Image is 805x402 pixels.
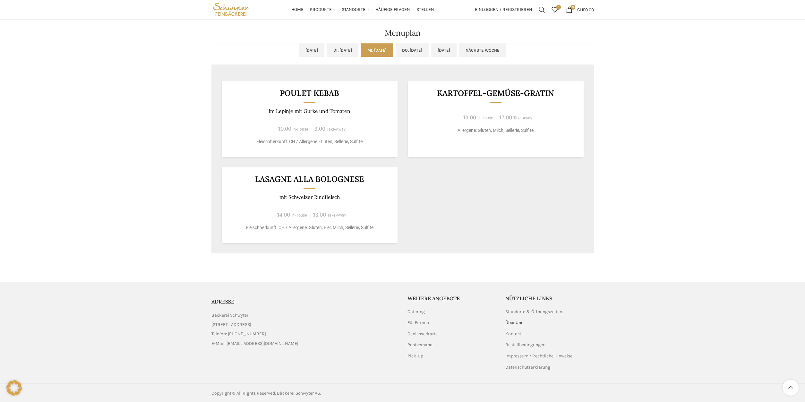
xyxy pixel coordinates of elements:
span: Take-Away [327,213,346,218]
span: 13.00 [313,211,326,218]
span: Einloggen / Registrieren [475,7,532,12]
p: mit Schweizer Rindfleisch [229,194,390,200]
a: Für Firmen [407,320,430,326]
a: Standorte & Öffnungszeiten [505,309,563,315]
span: Stellen [416,7,434,13]
a: Bestellbedingungen [505,342,546,348]
span: In-House [293,127,308,132]
div: Main navigation [254,3,471,16]
h3: Lasagne alla Bolognese [229,175,390,183]
span: E-Mail: [EMAIL_ADDRESS][DOMAIN_NAME] [211,340,298,347]
a: Einloggen / Registrieren [472,3,535,16]
a: Nächste Woche [459,43,506,57]
a: List item link [211,330,398,338]
a: Geniesserkarte [407,331,438,337]
a: [DATE] [299,43,324,57]
a: Produkte [310,3,335,16]
a: 0 CHF0.00 [563,3,597,16]
p: Fleischherkunft: CH / Allergene: Gluten, Sellerie, Sulfite [229,138,390,145]
span: ADRESSE [211,298,234,305]
a: [DATE] [431,43,457,57]
span: In-House [291,213,307,218]
a: Do, [DATE] [396,43,429,57]
span: Standorte [342,7,365,13]
p: Allergene: Gluten, Milch, Sellerie, Sulfite [415,127,576,134]
span: Take-Away [513,116,532,120]
span: Home [291,7,304,13]
a: Häufige Fragen [375,3,410,16]
a: Scroll to top button [783,380,799,396]
a: Datenschutzerklärung [505,364,551,371]
span: 0 [570,5,575,10]
span: 0 [556,5,561,10]
span: Häufige Fragen [375,7,410,13]
span: CHF [577,7,585,12]
a: Home [291,3,304,16]
span: 12.00 [499,114,512,121]
p: Fleischherkunft: CH / Allergene: Gluten, Eier, Milch, Sellerie, Sulfite [229,224,390,231]
span: In-House [477,116,493,120]
a: Site logo [211,6,251,12]
a: Stellen [416,3,434,16]
a: Impressum / Rechtliche Hinweise [505,353,573,359]
div: Copyright © All Rights Reserved. Bäckerei Schwyter AG. [211,390,399,397]
span: [STREET_ADDRESS] [211,321,251,328]
a: Kontakt [505,331,522,337]
span: 14.00 [277,211,290,218]
a: 0 [548,3,561,16]
a: Standorte [342,3,369,16]
a: Suchen [535,3,548,16]
span: 13.00 [463,114,476,121]
div: Meine Wunschliste [548,3,561,16]
a: Postversand [407,342,433,348]
a: Mi, [DATE] [361,43,393,57]
h3: Poulet Kebab [229,89,390,97]
span: Produkte [310,7,332,13]
span: 10.00 [278,125,291,132]
bdi: 0.00 [577,7,594,12]
span: Bäckerei Schwyter [211,312,248,319]
h5: Weitere Angebote [407,295,496,302]
a: Pick-Up [407,353,424,359]
p: im Lepinje mit Gurke und Tomaten [229,108,390,114]
span: Take-Away [327,127,346,132]
span: 9.00 [314,125,325,132]
a: Di, [DATE] [327,43,358,57]
a: Über Uns [505,320,524,326]
h3: Kartoffel-Gemüse-Gratin [415,89,576,97]
h5: Nützliche Links [505,295,594,302]
h2: Menuplan [211,29,594,37]
a: Catering [407,309,425,315]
